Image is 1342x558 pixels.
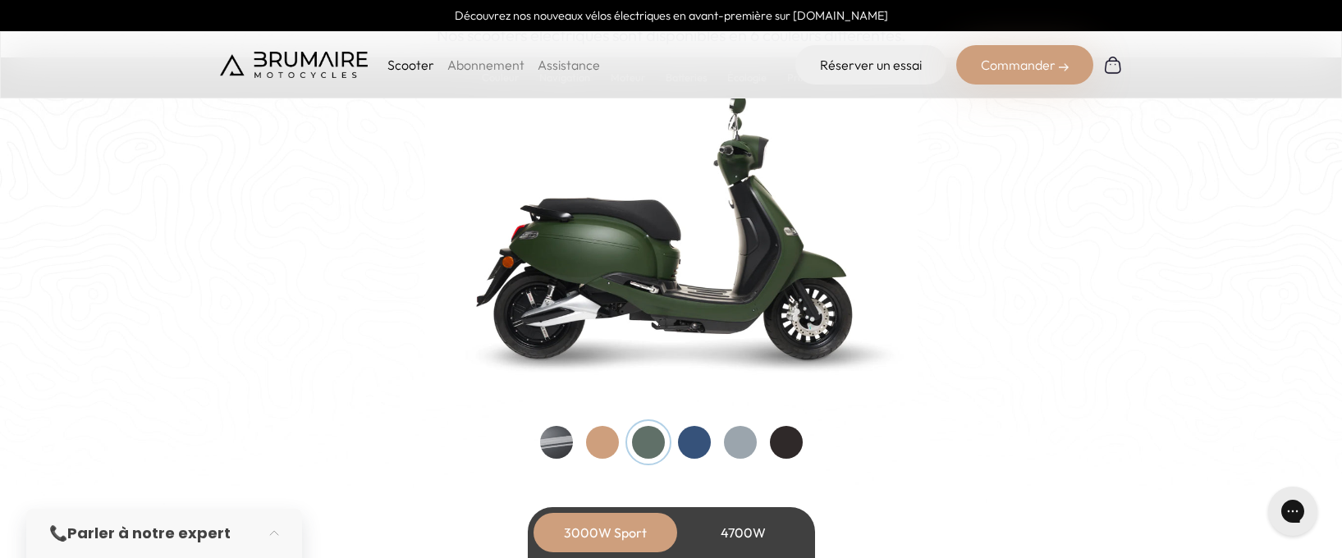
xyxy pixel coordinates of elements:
img: Brumaire Motocycles [220,52,368,78]
div: 3000W Sport [540,513,671,552]
div: Commander [956,45,1093,85]
div: 4700W [678,513,809,552]
a: Abonnement [447,57,524,73]
iframe: Gorgias live chat messenger [1260,481,1326,542]
p: Scooter [387,55,434,75]
img: right-arrow-2.png [1059,62,1069,72]
img: Panier [1103,55,1123,75]
a: Assistance [538,57,600,73]
a: Réserver un essai [795,45,946,85]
